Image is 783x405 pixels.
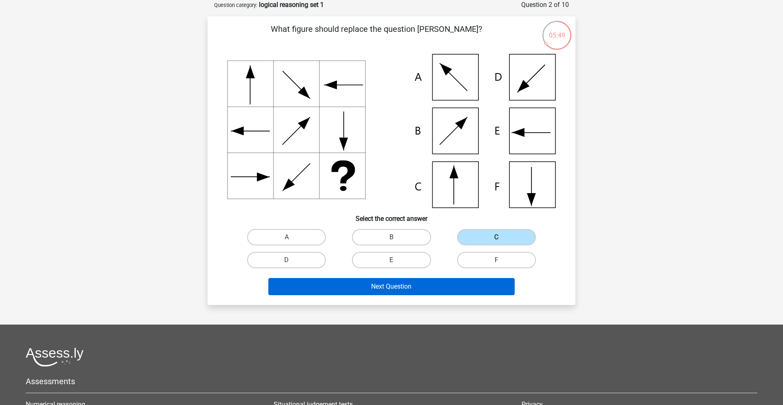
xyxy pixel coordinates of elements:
button: Next Question [268,278,515,295]
h6: Select the correct answer [221,208,562,223]
img: Assessly logo [26,347,84,367]
p: What figure should replace the question [PERSON_NAME]? [221,23,532,47]
label: D [247,252,326,268]
label: A [247,229,326,245]
label: B [352,229,431,245]
small: Question category: [214,2,257,8]
h5: Assessments [26,376,757,386]
label: E [352,252,431,268]
strong: logical reasoning set 1 [259,1,324,9]
label: C [457,229,536,245]
div: 05:49 [542,20,572,40]
label: F [457,252,536,268]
